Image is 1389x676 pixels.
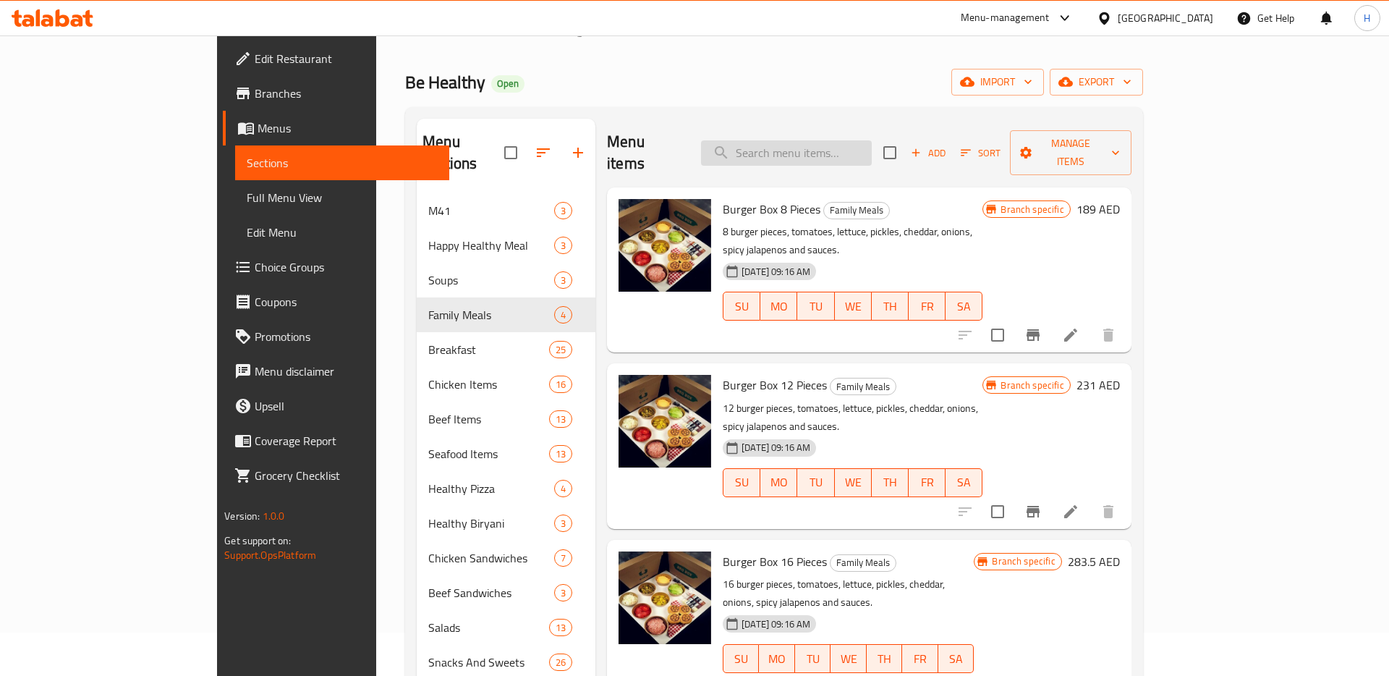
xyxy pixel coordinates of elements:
[554,549,572,567] div: items
[235,145,449,180] a: Sections
[1364,10,1370,26] span: H
[549,376,572,393] div: items
[255,467,438,484] span: Grocery Checklist
[841,296,866,317] span: WE
[428,654,549,671] span: Snacks And Sweets
[428,306,554,324] span: Family Meals
[255,258,438,276] span: Choice Groups
[803,296,828,317] span: TU
[729,648,753,669] span: SU
[550,447,572,461] span: 13
[417,436,595,471] div: Seafood Items13
[549,445,572,462] div: items
[944,648,969,669] span: SA
[723,400,982,436] p: 12 burger pieces, tomatoes, lettuce, pickles, cheddar, onions, spicy jalapenos and sauces.
[1016,494,1050,529] button: Branch-specific-item
[835,468,872,497] button: WE
[491,77,524,90] span: Open
[875,138,905,168] span: Select section
[549,410,572,428] div: items
[247,189,438,206] span: Full Menu View
[736,617,816,631] span: [DATE] 09:16 AM
[803,472,828,493] span: TU
[946,468,982,497] button: SA
[867,644,903,673] button: TH
[961,145,1001,161] span: Sort
[620,22,625,39] li: /
[428,202,554,219] div: M41
[235,215,449,250] a: Edit Menu
[938,644,974,673] button: SA
[550,378,572,392] span: 16
[831,379,896,395] span: Family Meals
[417,263,595,297] div: Soups3
[723,374,827,396] span: Burger Box 12 Pieces
[830,378,896,395] div: Family Meals
[417,332,595,367] div: Breakfast25
[914,472,940,493] span: FR
[698,22,739,39] span: Sections
[729,472,755,493] span: SU
[619,375,711,468] img: Burger Box 12 Pieces
[555,552,572,565] span: 7
[417,575,595,610] div: Beef Sandwiches3
[909,468,946,497] button: FR
[1118,10,1213,26] div: [GEOGRAPHIC_DATA]
[831,644,867,673] button: WE
[491,75,524,93] div: Open
[723,292,760,321] button: SU
[428,619,549,636] span: Salads
[554,515,572,532] div: items
[428,237,554,254] div: Happy Healthy Meal
[428,515,554,532] span: Healthy Biryani
[951,472,977,493] span: SA
[255,432,438,449] span: Coverage Report
[824,202,889,219] span: Family Meals
[428,480,554,497] div: Healthy Pizza
[823,202,890,219] div: Family Meals
[1010,130,1131,175] button: Manage items
[736,265,816,279] span: [DATE] 09:16 AM
[957,142,1004,164] button: Sort
[1076,375,1120,395] h6: 231 AED
[457,22,462,39] li: /
[760,292,797,321] button: MO
[1061,73,1131,91] span: export
[223,319,449,354] a: Promotions
[607,131,684,174] h2: Menu items
[1076,199,1120,219] h6: 189 AED
[909,145,948,161] span: Add
[549,619,572,636] div: items
[428,445,549,462] span: Seafood Items
[417,541,595,575] div: Chicken Sandwiches7
[555,204,572,218] span: 3
[255,293,438,310] span: Coupons
[619,199,711,292] img: Burger Box 8 Pieces
[428,584,554,601] span: Beef Sandwiches
[247,154,438,172] span: Sections
[555,274,572,287] span: 3
[961,9,1050,27] div: Menu-management
[835,292,872,321] button: WE
[736,441,816,455] span: [DATE] 09:16 AM
[631,21,681,40] a: Menus
[555,482,572,496] span: 4
[255,85,438,102] span: Branches
[554,480,572,497] div: items
[428,341,549,358] span: Breakfast
[258,119,438,137] span: Menus
[223,284,449,319] a: Coupons
[902,644,938,673] button: FR
[995,379,1069,392] span: Branch specific
[223,250,449,284] a: Choice Groups
[1091,318,1126,352] button: delete
[908,648,933,669] span: FR
[555,586,572,600] span: 3
[909,292,946,321] button: FR
[549,654,572,671] div: items
[555,239,572,253] span: 3
[428,271,554,289] div: Soups
[468,21,614,40] a: Restaurants management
